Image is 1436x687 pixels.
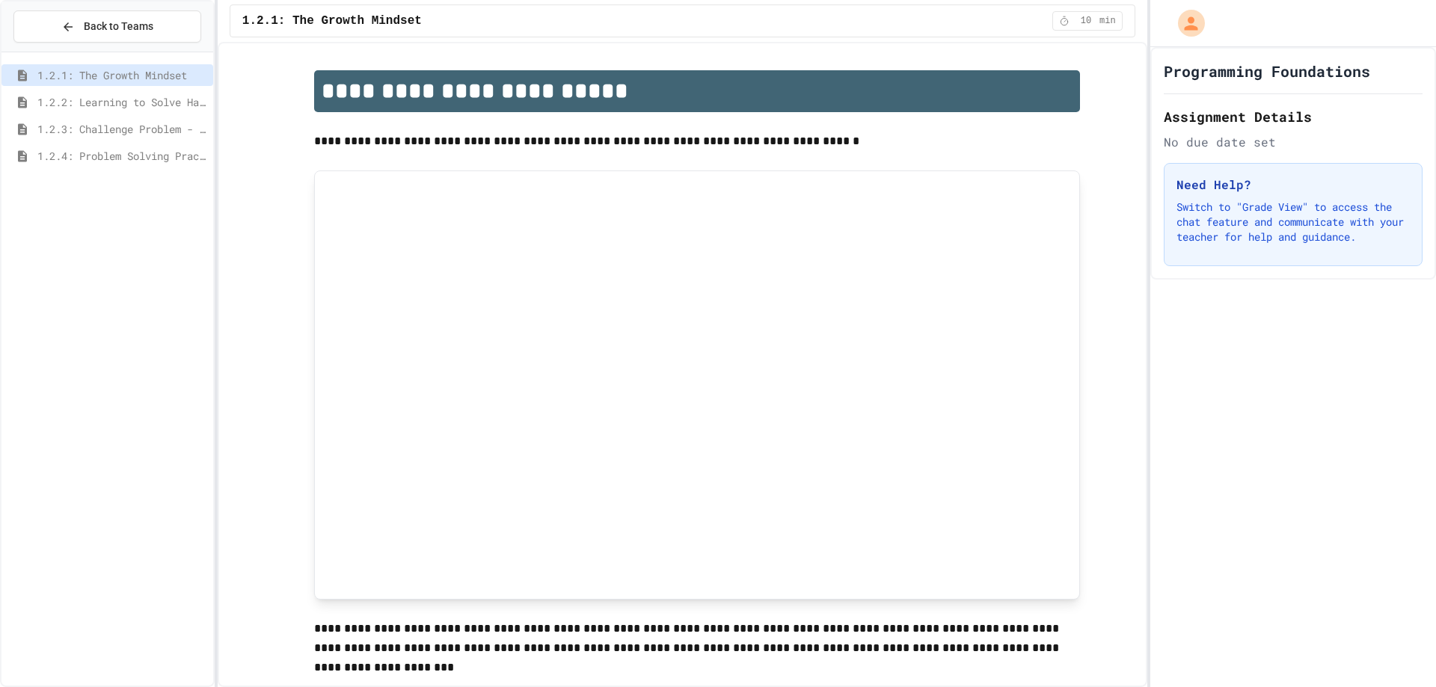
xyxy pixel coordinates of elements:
[37,121,207,137] span: 1.2.3: Challenge Problem - The Bridge
[37,67,207,83] span: 1.2.1: The Growth Mindset
[37,148,207,164] span: 1.2.4: Problem Solving Practice
[1074,15,1098,27] span: 10
[84,19,153,34] span: Back to Teams
[1099,15,1116,27] span: min
[37,94,207,110] span: 1.2.2: Learning to Solve Hard Problems
[13,10,201,43] button: Back to Teams
[1164,61,1370,81] h1: Programming Foundations
[1164,106,1423,127] h2: Assignment Details
[1164,133,1423,151] div: No due date set
[242,12,422,30] span: 1.2.1: The Growth Mindset
[1162,6,1209,40] div: My Account
[1176,200,1410,244] p: Switch to "Grade View" to access the chat feature and communicate with your teacher for help and ...
[1176,176,1410,194] h3: Need Help?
